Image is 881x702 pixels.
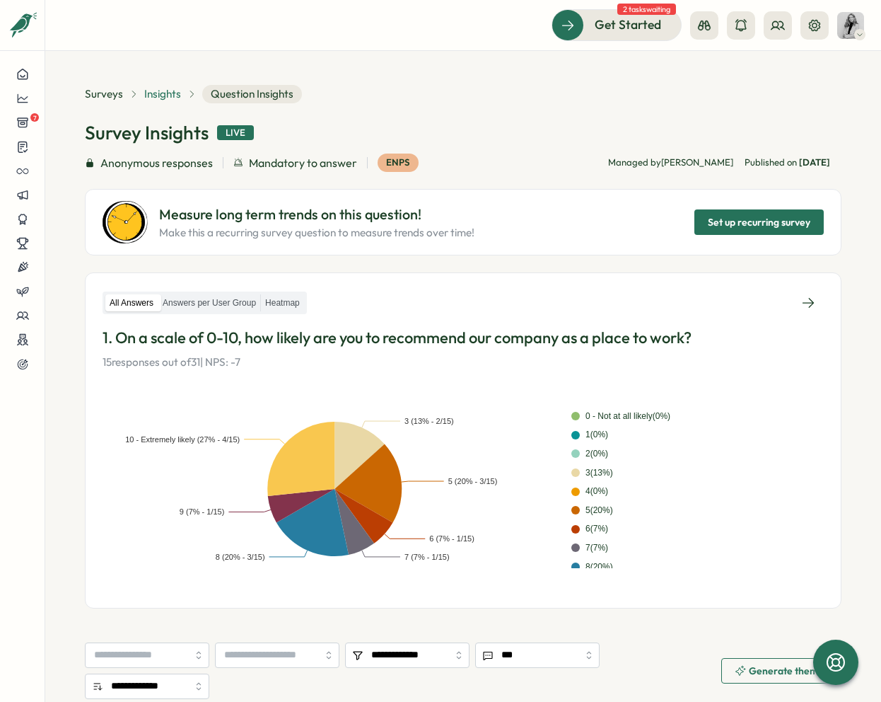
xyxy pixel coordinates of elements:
[103,355,824,370] p: 15 responses out of 31 | NPS: -7
[85,86,123,102] a: Surveys
[448,477,498,485] text: 5 (20% - 3/15)
[585,485,608,498] div: 4 ( 0 %)
[799,156,830,168] span: [DATE]
[552,9,682,40] button: Get Started
[216,553,265,561] text: 8 (20% - 3/15)
[608,156,733,169] p: Managed by
[125,435,240,444] text: 10 - Extremely likely (27% - 4/15)
[159,204,474,226] p: Measure long term trends on this question!
[595,16,661,34] span: Get Started
[837,12,864,39] img: Kira Elle Cole
[585,466,613,480] div: 3 ( 13 %)
[721,658,841,684] button: Generate themes
[585,522,608,536] div: 6 ( 7 %)
[404,553,450,561] text: 7 (7% - 1/15)
[694,209,824,235] button: Set up recurring survey
[749,666,828,676] span: Generate themes
[617,4,676,15] span: 2 tasks waiting
[180,507,225,516] text: 9 (7% - 1/15)
[585,447,608,461] div: 2 ( 0 %)
[745,156,830,169] span: Published on
[202,85,302,103] span: Question Insights
[585,560,613,574] div: 8 ( 20 %)
[217,125,254,141] div: Live
[105,294,158,312] label: All Answers
[144,86,181,102] a: Insights
[103,327,824,349] p: 1. On a scale of 0-10, how likely are you to recommend our company as a place to work?
[378,154,419,172] div: eNPS
[261,294,304,312] label: Heatmap
[429,534,474,543] text: 6 (7% - 1/15)
[100,154,213,172] span: Anonymous responses
[585,428,608,442] div: 1 ( 0 %)
[404,417,454,425] text: 3 (13% - 2/15)
[85,120,209,145] h1: Survey Insights
[159,225,474,241] p: Make this a recurring survey question to measure trends over time!
[661,156,733,168] span: [PERSON_NAME]
[249,154,357,172] span: Mandatory to answer
[30,113,39,122] span: 7
[585,504,613,517] div: 5 ( 20 %)
[585,541,608,555] div: 7 ( 7 %)
[158,294,260,312] label: Answers per User Group
[708,210,810,234] span: Set up recurring survey
[585,410,670,423] div: 0 - Not at all likely ( 0 %)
